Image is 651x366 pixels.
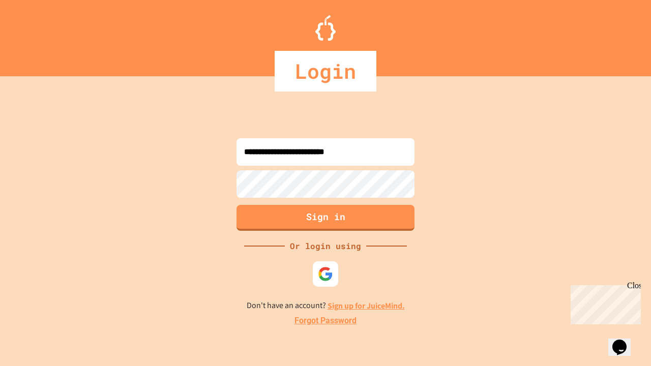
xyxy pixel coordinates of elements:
p: Don't have an account? [247,299,405,312]
img: Logo.svg [315,15,336,41]
a: Forgot Password [294,315,357,327]
div: Chat with us now!Close [4,4,70,65]
iframe: chat widget [608,325,641,356]
div: Or login using [285,240,366,252]
button: Sign in [236,205,415,231]
a: Sign up for JuiceMind. [328,300,405,311]
iframe: chat widget [567,281,641,324]
img: google-icon.svg [318,266,333,282]
div: Login [275,51,376,91]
